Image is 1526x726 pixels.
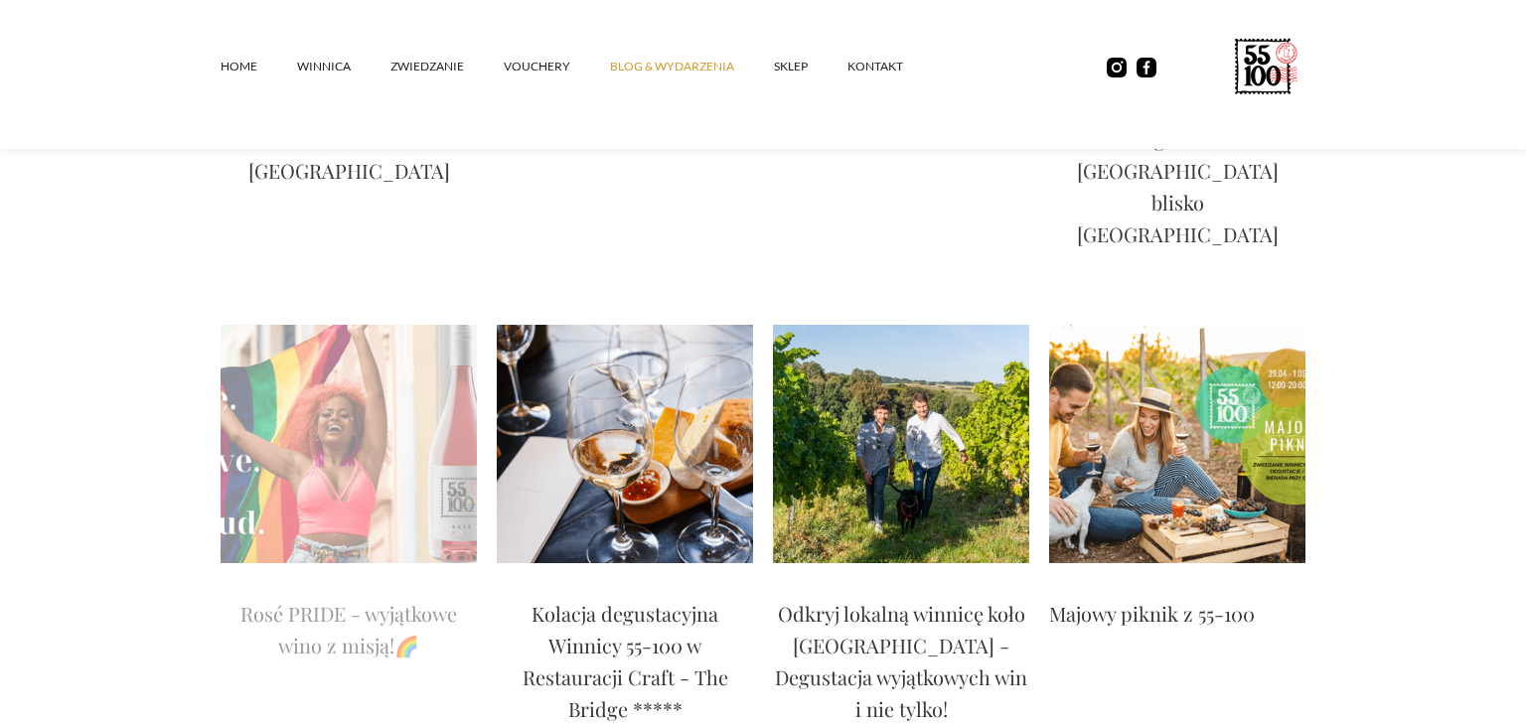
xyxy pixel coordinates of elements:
[1049,598,1255,630] p: Majowy piknik z 55-100
[610,37,774,96] a: Blog & Wydarzenia
[773,598,1029,725] p: Odkryj lokalną winnicę koło [GEOGRAPHIC_DATA] - Degustacja wyjątkowych win i nie tylko!
[504,37,610,96] a: vouchery
[221,598,477,661] p: Rosé PRIDE - wyjątkowe wino z misją!🌈
[221,598,477,671] a: Rosé PRIDE - wyjątkowe wino z misją!🌈
[297,37,390,96] a: winnica
[497,598,753,725] p: Kolacja degustacyjna Winnicy 55-100 w Restauracji Craft - The Bridge *****
[774,37,847,96] a: SKLEP
[847,37,943,96] a: kontakt
[390,37,504,96] a: ZWIEDZANIE
[221,37,297,96] a: Home
[1049,598,1255,640] a: Majowy piknik z 55-100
